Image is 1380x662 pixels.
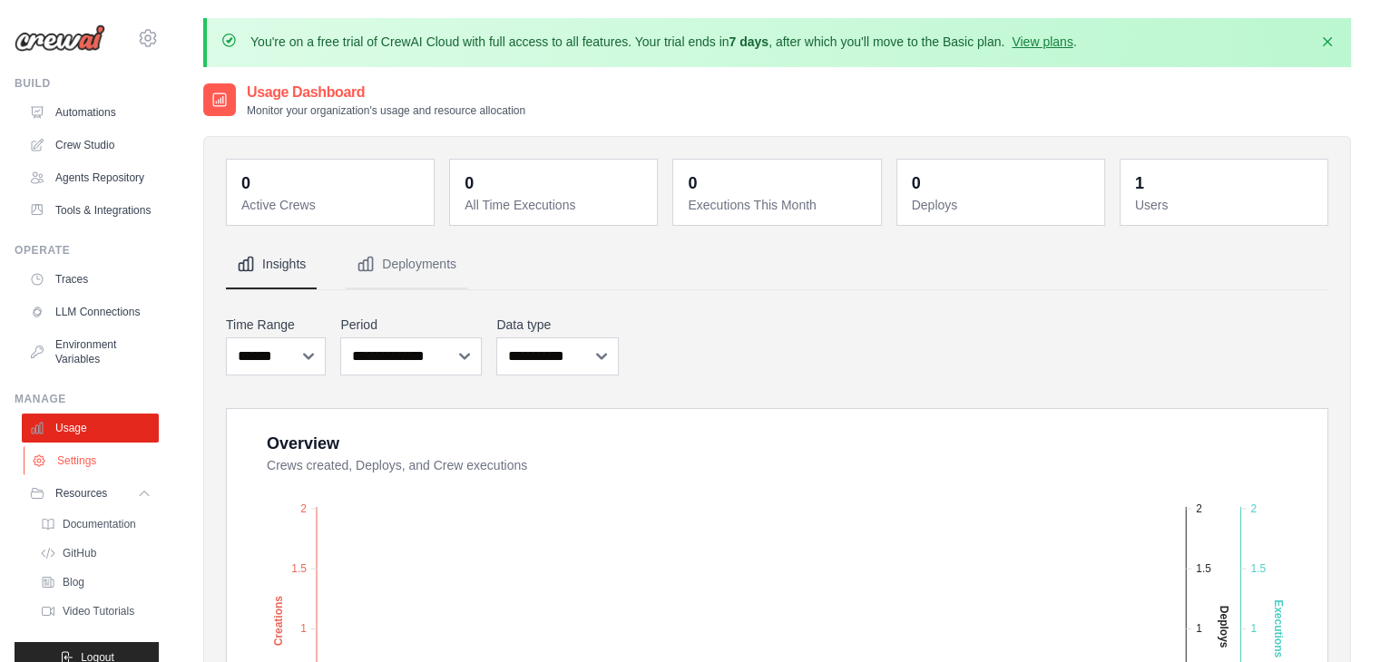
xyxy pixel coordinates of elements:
[55,486,107,501] span: Resources
[22,330,159,374] a: Environment Variables
[465,196,646,214] dt: All Time Executions
[1250,622,1257,635] tspan: 1
[63,604,134,618] span: Video Tutorials
[33,540,159,566] a: GitHub
[22,163,159,192] a: Agents Repository
[15,392,159,406] div: Manage
[226,240,1328,289] nav: Tabs
[33,599,159,624] a: Video Tutorials
[1272,599,1285,657] text: Executions
[63,575,84,589] span: Blog
[22,265,159,294] a: Traces
[22,131,159,160] a: Crew Studio
[267,431,339,456] div: Overview
[24,446,161,475] a: Settings
[912,196,1093,214] dt: Deploys
[241,170,250,196] div: 0
[33,570,159,595] a: Blog
[688,196,869,214] dt: Executions This Month
[729,34,768,49] strong: 7 days
[1250,501,1257,514] tspan: 2
[291,561,307,574] tspan: 1.5
[22,414,159,443] a: Usage
[1196,561,1211,574] tspan: 1.5
[340,316,482,334] label: Period
[15,24,105,52] img: Logo
[1196,622,1202,635] tspan: 1
[63,546,96,560] span: GitHub
[688,170,697,196] div: 0
[1218,605,1230,647] text: Deploys
[1135,196,1316,214] dt: Users
[15,243,159,258] div: Operate
[300,622,307,635] tspan: 1
[22,297,159,326] a: LLM Connections
[247,82,525,103] h2: Usage Dashboard
[267,456,1306,474] dt: Crews created, Deploys, and Crew executions
[300,501,307,514] tspan: 2
[22,196,159,225] a: Tools & Integrations
[346,240,467,289] button: Deployments
[63,517,136,531] span: Documentation
[226,240,317,289] button: Insights
[22,479,159,508] button: Resources
[496,316,618,334] label: Data type
[465,170,474,196] div: 0
[241,196,423,214] dt: Active Crews
[1135,170,1144,196] div: 1
[250,33,1077,51] p: You're on a free trial of CrewAI Cloud with full access to all features. Your trial ends in , aft...
[22,98,159,127] a: Automations
[33,511,159,537] a: Documentation
[247,103,525,118] p: Monitor your organization's usage and resource allocation
[1250,561,1266,574] tspan: 1.5
[15,76,159,91] div: Build
[1012,34,1072,49] a: View plans
[912,170,921,196] div: 0
[1196,501,1202,514] tspan: 2
[226,316,326,334] label: Time Range
[272,595,285,646] text: Creations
